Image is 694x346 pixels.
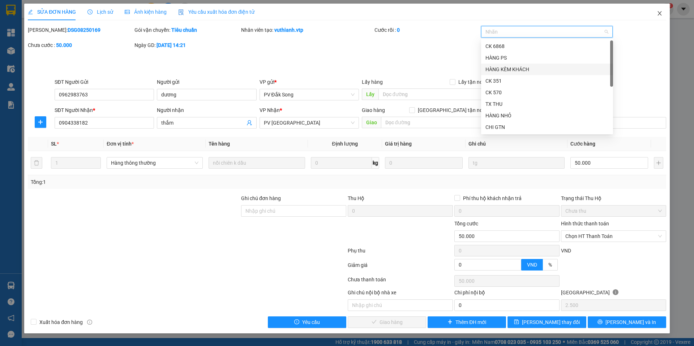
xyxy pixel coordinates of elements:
[415,106,487,114] span: [GEOGRAPHIC_DATA] tận nơi
[28,41,133,49] div: Chưa cước :
[385,141,412,147] span: Giá trị hàng
[347,247,454,259] div: Phụ thu
[157,42,186,48] b: [DATE] 14:21
[260,107,280,113] span: VP Nhận
[348,299,453,311] input: Nhập ghi chú
[134,26,240,34] div: Gói vận chuyển:
[481,87,613,98] div: CK 570
[87,320,92,325] span: info-circle
[485,123,609,131] div: CHI GTN
[485,88,609,96] div: CK 570
[268,316,346,328] button: exclamation-circleYêu cầu
[348,316,426,328] button: checkGiao hàng
[455,78,487,86] span: Lấy tận nơi
[566,106,666,114] div: CMND/Passport
[481,52,613,64] div: HÀNG PS
[362,79,383,85] span: Lấy hàng
[650,4,670,24] button: Close
[55,78,154,86] div: SĐT Người Gửi
[485,100,609,108] div: TX THU
[481,121,613,133] div: CHI GTN
[381,117,487,128] input: Dọc đường
[264,89,355,100] span: PV Đắk Song
[522,318,580,326] span: [PERSON_NAME] thay đổi
[460,194,524,202] span: Phí thu hộ khách nhận trả
[485,42,609,50] div: CK 6868
[134,41,240,49] div: Ngày GD:
[125,9,130,14] span: picture
[35,116,46,128] button: plus
[209,157,305,169] input: VD: Bàn, Ghế
[454,221,478,226] span: Tổng cước
[348,195,364,201] span: Thu Hộ
[51,141,57,147] span: SL
[264,117,355,128] span: PV Tân Bình
[332,141,358,147] span: Định lượng
[654,157,663,169] button: plus
[55,106,154,114] div: SĐT Người Nhận
[87,9,93,14] span: clock-circle
[362,88,378,100] span: Lấy
[347,276,454,288] div: Chưa thanh toán
[485,77,609,85] div: CK 351
[87,9,113,15] span: Lịch sử
[428,316,506,328] button: plusThêm ĐH mới
[31,157,42,169] button: delete
[561,194,666,202] div: Trạng thái Thu Hộ
[588,316,666,328] button: printer[PERSON_NAME] và In
[613,289,618,295] span: info-circle
[178,9,184,15] img: icon
[565,231,662,242] span: Chọn HT Thanh Toán
[157,106,256,114] div: Người nhận
[374,26,480,34] div: Cước rồi :
[570,141,595,147] span: Cước hàng
[485,112,609,120] div: HÀNG NHỎ
[241,195,281,201] label: Ghi chú đơn hàng
[294,319,299,325] span: exclamation-circle
[481,64,613,75] div: HÀNG KÈM KHÁCH
[561,221,609,226] label: Hình thức thanh toán
[372,157,379,169] span: kg
[260,78,359,86] div: VP gửi
[68,27,100,33] b: DSG08250169
[178,9,254,15] span: Yêu cầu xuất hóa đơn điện tử
[125,9,167,15] span: Ảnh kiện hàng
[481,110,613,121] div: HÀNG NHỎ
[481,98,613,110] div: TX THU
[362,107,385,113] span: Giao hàng
[548,262,552,268] span: %
[657,10,663,16] span: close
[561,289,666,299] div: [GEOGRAPHIC_DATA]
[28,26,133,34] div: [PERSON_NAME]:
[565,206,662,216] span: Chưa thu
[171,27,197,33] b: Tiêu chuẩn
[481,40,613,52] div: CK 6868
[28,9,76,15] span: SỬA ĐƠN HÀNG
[35,119,46,125] span: plus
[397,27,400,33] b: 0
[28,9,33,14] span: edit
[455,318,486,326] span: Thêm ĐH mới
[241,26,373,34] div: Nhân viên tạo:
[362,117,381,128] span: Giao
[605,318,656,326] span: [PERSON_NAME] và In
[302,318,320,326] span: Yêu cầu
[157,78,256,86] div: Người gửi
[209,141,230,147] span: Tên hàng
[468,157,565,169] input: Ghi Chú
[466,137,567,151] th: Ghi chú
[527,262,537,268] span: VND
[378,88,487,100] input: Dọc đường
[241,205,346,217] input: Ghi chú đơn hàng
[348,289,453,299] div: Ghi chú nội bộ nhà xe
[447,319,453,325] span: plus
[485,65,609,73] div: HÀNG KÈM KHÁCH
[385,157,463,169] input: 0
[111,157,198,168] span: Hàng thông thường
[37,318,86,326] span: Xuất hóa đơn hàng
[56,42,72,48] b: 50.000
[247,120,252,126] span: user-add
[507,316,586,328] button: save[PERSON_NAME] thay đổi
[481,75,613,87] div: CK 351
[454,289,560,299] div: Chi phí nội bộ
